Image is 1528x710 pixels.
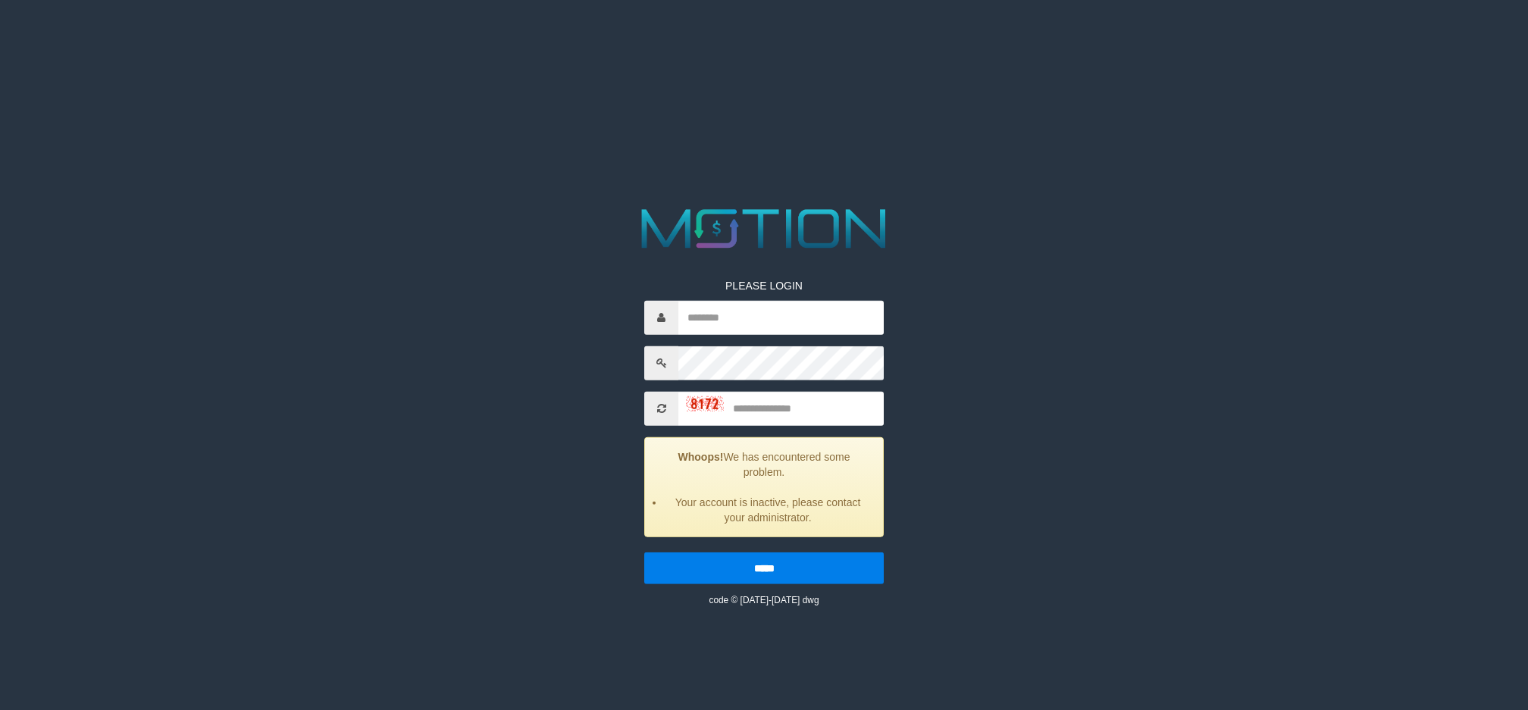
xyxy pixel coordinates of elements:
[686,396,724,411] img: captcha
[678,450,724,462] strong: Whoops!
[709,594,819,605] small: code © [DATE]-[DATE] dwg
[631,202,898,255] img: MOTION_logo.png
[644,436,884,536] div: We has encountered some problem.
[644,277,884,292] p: PLEASE LOGIN
[664,494,872,524] li: Your account is inactive, please contact your administrator.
